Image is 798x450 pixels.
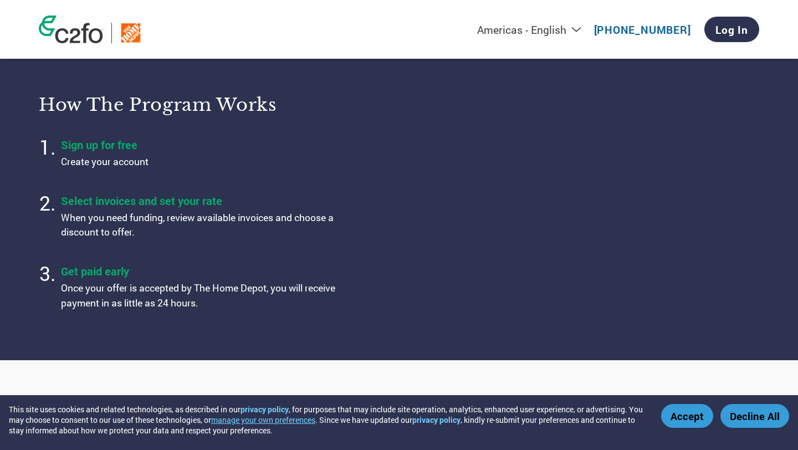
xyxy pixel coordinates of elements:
[61,264,338,278] h4: Get paid early
[61,281,338,310] p: Once your offer is accepted by The Home Depot, you will receive payment in as little as 24 hours.
[241,404,289,415] a: privacy policy
[61,155,338,169] p: Create your account
[704,17,759,42] a: Log In
[61,211,338,240] p: When you need funding, review available invoices and choose a discount to offer.
[39,94,385,116] h3: How the program works
[720,404,789,428] button: Decline All
[9,404,645,436] div: This site uses cookies and related technologies, as described in our , for purposes that may incl...
[61,193,338,208] h4: Select invoices and set your rate
[39,16,103,43] img: c2fo logo
[412,415,461,425] a: privacy policy
[211,415,315,425] button: manage your own preferences
[594,23,691,37] a: [PHONE_NUMBER]
[661,404,713,428] button: Accept
[61,137,338,152] h4: Sign up for free
[120,23,141,43] img: The Home Depot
